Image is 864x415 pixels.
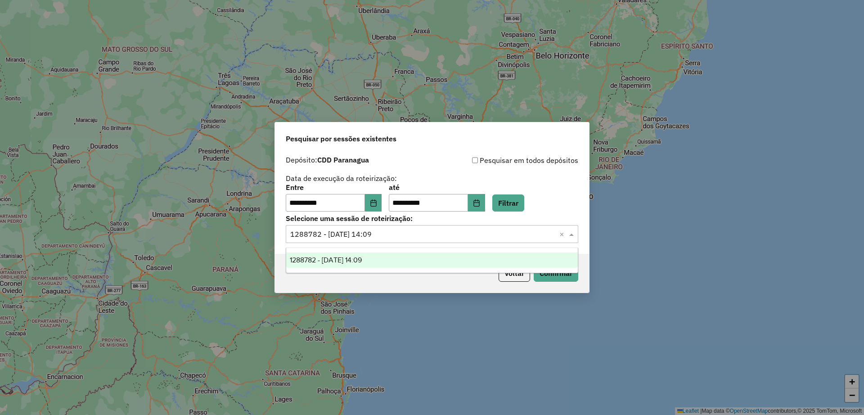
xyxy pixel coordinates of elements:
label: Entre [286,182,382,193]
button: Voltar [499,265,530,282]
button: Choose Date [365,194,382,212]
button: Choose Date [468,194,485,212]
button: Confirmar [534,265,578,282]
ng-dropdown-panel: Options list [286,248,578,273]
button: Filtrar [492,194,524,212]
span: Clear all [559,229,567,239]
strong: CDD Paranagua [317,155,369,164]
label: até [389,182,485,193]
span: 1288782 - [DATE] 14:09 [290,256,362,264]
label: Selecione uma sessão de roteirização: [286,213,578,224]
label: Data de execução da roteirização: [286,173,397,184]
label: Depósito: [286,154,369,165]
span: Pesquisar por sessões existentes [286,133,396,144]
div: Pesquisar em todos depósitos [432,155,578,166]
